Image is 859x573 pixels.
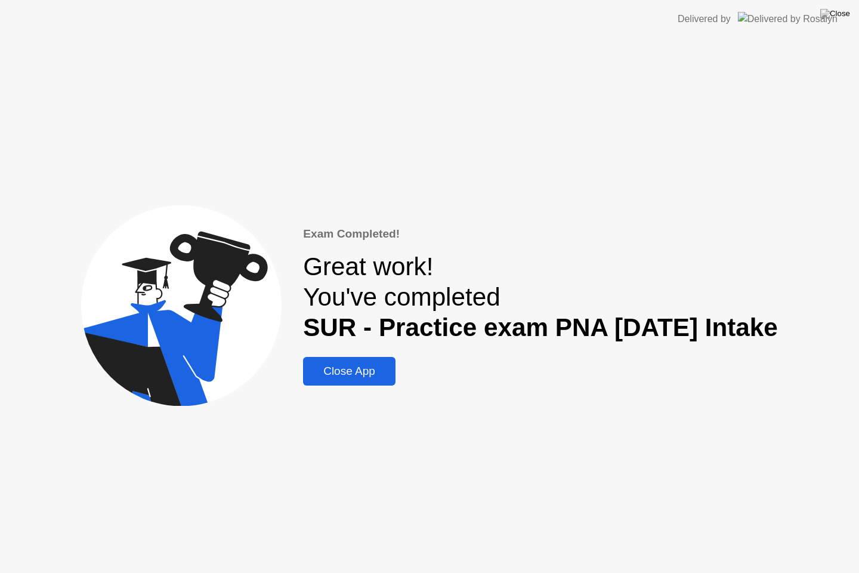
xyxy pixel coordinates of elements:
img: Close [820,9,850,19]
div: Exam Completed! [303,226,778,243]
b: SUR - Practice exam PNA [DATE] Intake [303,313,778,341]
div: Close App [307,365,392,378]
button: Close App [303,357,395,386]
div: Delivered by [678,12,731,26]
img: Delivered by Rosalyn [738,12,838,26]
div: Great work! You've completed [303,252,778,343]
